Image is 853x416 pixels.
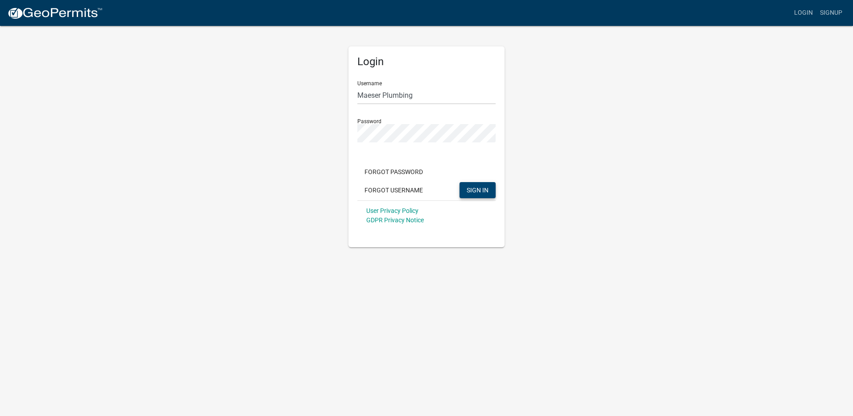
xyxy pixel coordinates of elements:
[357,164,430,180] button: Forgot Password
[357,182,430,198] button: Forgot Username
[366,207,418,214] a: User Privacy Policy
[366,216,424,224] a: GDPR Privacy Notice
[467,186,489,193] span: SIGN IN
[357,55,496,68] h5: Login
[791,4,816,21] a: Login
[460,182,496,198] button: SIGN IN
[816,4,846,21] a: Signup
